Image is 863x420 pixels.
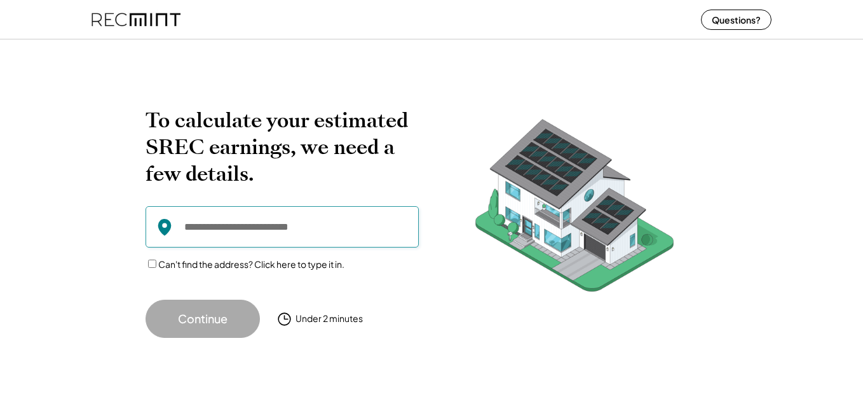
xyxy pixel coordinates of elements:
h2: To calculate your estimated SREC earnings, we need a few details. [146,107,419,187]
div: Under 2 minutes [296,312,363,325]
label: Can't find the address? Click here to type it in. [158,258,344,270]
button: Questions? [701,10,771,30]
img: RecMintArtboard%207.png [451,107,698,311]
button: Continue [146,300,260,338]
img: recmint-logotype%403x%20%281%29.jpeg [92,3,180,36]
